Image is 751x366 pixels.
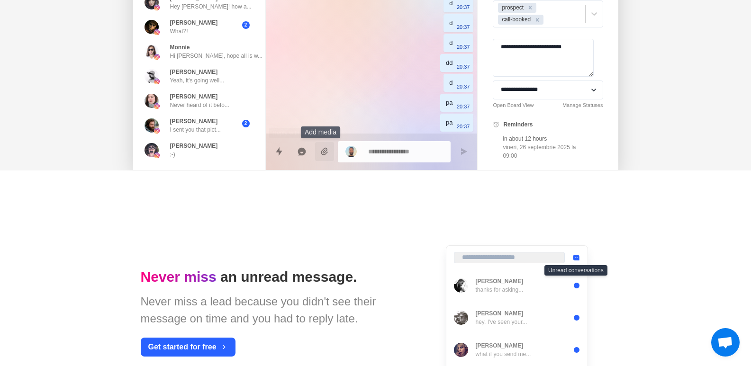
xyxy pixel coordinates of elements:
img: picture [154,128,160,134]
img: picture [154,79,160,84]
p: Reminders [503,120,533,129]
img: picture [145,118,159,133]
span: Never miss [141,269,220,285]
p: vineri, 26 septembrie 2025 la 09:00 [503,143,586,160]
img: picture [145,69,159,83]
img: picture [145,94,159,108]
button: Quick replies [270,142,289,161]
p: What?! [170,27,188,36]
button: Get started for free [141,338,235,357]
img: picture [345,146,357,157]
p: I sent you that pict... [170,125,221,134]
button: Add media [315,142,334,161]
p: 20:37 [457,22,470,32]
img: picture [154,152,160,158]
div: d [449,38,452,48]
img: picture [145,20,159,34]
button: Reply with AI [292,142,311,161]
p: Never heard of it befo... [170,101,229,109]
img: picture [145,143,159,157]
img: picture [154,29,160,35]
div: d [449,18,452,28]
img: picture [145,45,159,59]
p: 20:37 [457,101,470,112]
p: 20:37 [457,121,470,132]
p: [PERSON_NAME] [170,142,218,150]
img: picture [154,54,160,60]
a: Manage Statuses [562,101,603,109]
div: Deschideți chat-ul [711,328,740,357]
span: 2 [242,21,250,29]
h1: an unread message. [141,268,423,286]
p: 20:37 [457,62,470,72]
div: d [449,78,452,88]
p: [PERSON_NAME] [170,68,218,76]
div: pa [446,98,452,108]
p: Hey [PERSON_NAME]! how a... [170,2,252,11]
p: Hi [PERSON_NAME], hope all is w... [170,52,262,60]
div: pa [446,117,452,128]
p: 20:37 [457,2,470,12]
p: [PERSON_NAME] [170,92,218,101]
div: Remove prospect [525,3,535,13]
div: call-booked [499,15,532,25]
p: Yeah, it's going well... [170,76,225,85]
a: Open Board View [493,101,534,109]
p: ;-) [170,150,175,159]
span: 2 [242,120,250,127]
p: Monnie [170,43,190,52]
div: prospect [499,3,525,13]
p: 20:37 [457,81,470,92]
p: 20:37 [457,42,470,52]
p: [PERSON_NAME] [170,18,218,27]
img: picture [154,5,160,10]
p: in about 12 hours [503,134,586,143]
p: [PERSON_NAME] [170,117,218,125]
button: Send message [454,142,473,161]
img: picture [154,103,160,109]
div: Never miss a lead because you didn't see their message on time and you had to reply late. [141,293,423,327]
div: Remove call-booked [532,15,543,25]
div: dd [446,58,452,68]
